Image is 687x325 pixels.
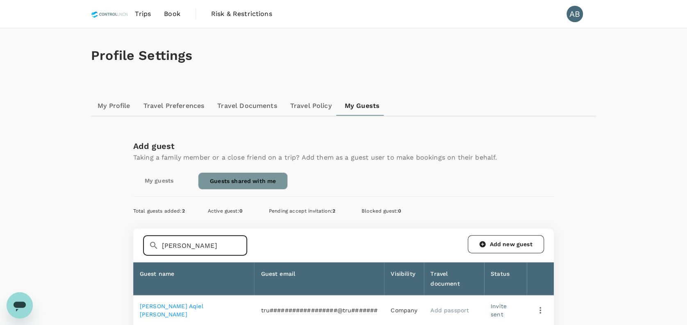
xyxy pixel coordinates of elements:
a: My Profile [91,96,137,116]
span: Book [164,9,180,19]
a: Add passport [430,307,469,314]
a: Travel Policy [284,96,338,116]
span: Blocked guest : [362,208,401,214]
span: Active guest : [208,208,243,214]
h1: Profile Settings [91,48,596,63]
span: Risk & Restrictions [211,9,272,19]
th: Travel document [424,262,484,295]
span: Company [391,307,417,314]
a: My Guests [338,96,386,116]
span: Invite sent [491,303,507,318]
th: Status [484,262,527,295]
th: Visibility [384,262,424,295]
span: 2 [182,208,185,214]
th: Guest name [133,262,255,295]
span: Pending accept invitation : [269,208,335,214]
span: Total guests added : [133,208,185,214]
a: Travel Documents [211,96,283,116]
iframe: Button to launch messaging window [7,292,33,318]
a: Add new guest [468,235,544,253]
a: Guests shared with me [198,172,288,190]
span: Trips [135,9,151,19]
span: 0 [239,208,243,214]
p: Taking a family member or a close friend on a trip? Add them as a guest user to make bookings on ... [133,153,497,162]
div: Add guest [133,140,497,153]
span: 2 [332,208,335,214]
a: Travel Preferences [137,96,211,116]
div: AB [566,6,583,22]
input: Search for a guest [162,235,247,256]
th: Guest email [254,262,384,295]
img: Control Union Malaysia Sdn. Bhd. [91,5,128,23]
span: 0 [398,208,401,214]
a: [PERSON_NAME] Aqiel [PERSON_NAME] [140,303,203,318]
a: My guests [133,172,185,189]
